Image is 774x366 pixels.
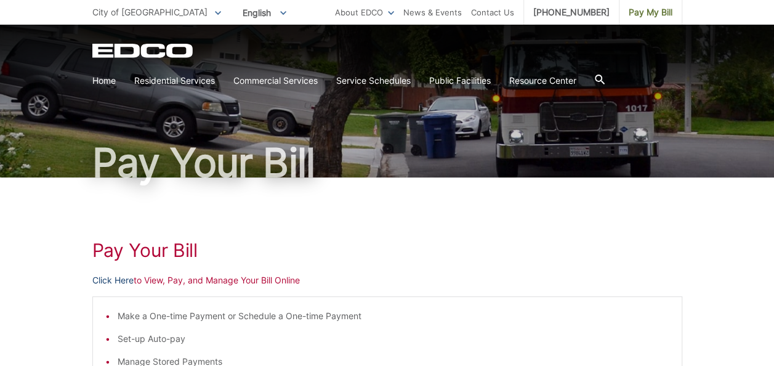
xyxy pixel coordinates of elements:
span: English [233,2,296,23]
a: Commercial Services [233,74,318,87]
li: Set-up Auto-pay [118,332,669,346]
a: Resource Center [509,74,576,87]
p: to View, Pay, and Manage Your Bill Online [92,274,682,287]
span: Pay My Bill [629,6,672,19]
a: Service Schedules [336,74,411,87]
a: About EDCO [335,6,394,19]
a: Public Facilities [429,74,491,87]
a: News & Events [403,6,462,19]
h1: Pay Your Bill [92,143,682,182]
a: Click Here [92,274,134,287]
a: Home [92,74,116,87]
span: City of [GEOGRAPHIC_DATA] [92,7,208,17]
a: Contact Us [471,6,514,19]
a: EDCD logo. Return to the homepage. [92,43,195,58]
a: Residential Services [134,74,215,87]
h1: Pay Your Bill [92,239,682,261]
li: Make a One-time Payment or Schedule a One-time Payment [118,309,669,323]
